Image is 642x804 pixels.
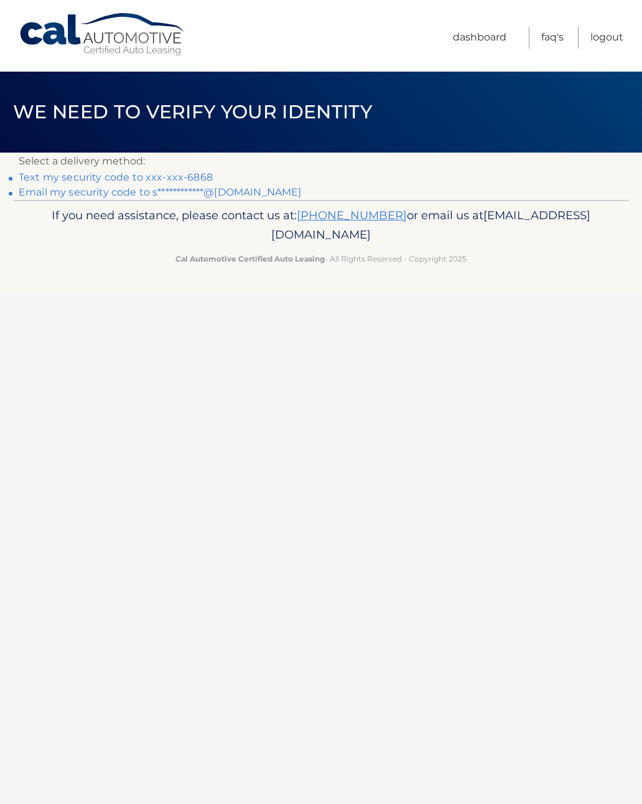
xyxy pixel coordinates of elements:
[541,27,564,49] a: FAQ's
[297,208,407,222] a: [PHONE_NUMBER]
[19,12,187,57] a: Cal Automotive
[590,27,623,49] a: Logout
[19,153,623,170] p: Select a delivery method:
[32,252,610,265] p: - All Rights Reserved - Copyright 2025
[13,100,372,123] span: We need to verify your identity
[19,171,213,183] a: Text my security code to xxx-xxx-6868
[453,27,506,49] a: Dashboard
[175,254,325,263] strong: Cal Automotive Certified Auto Leasing
[32,206,610,245] p: If you need assistance, please contact us at: or email us at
